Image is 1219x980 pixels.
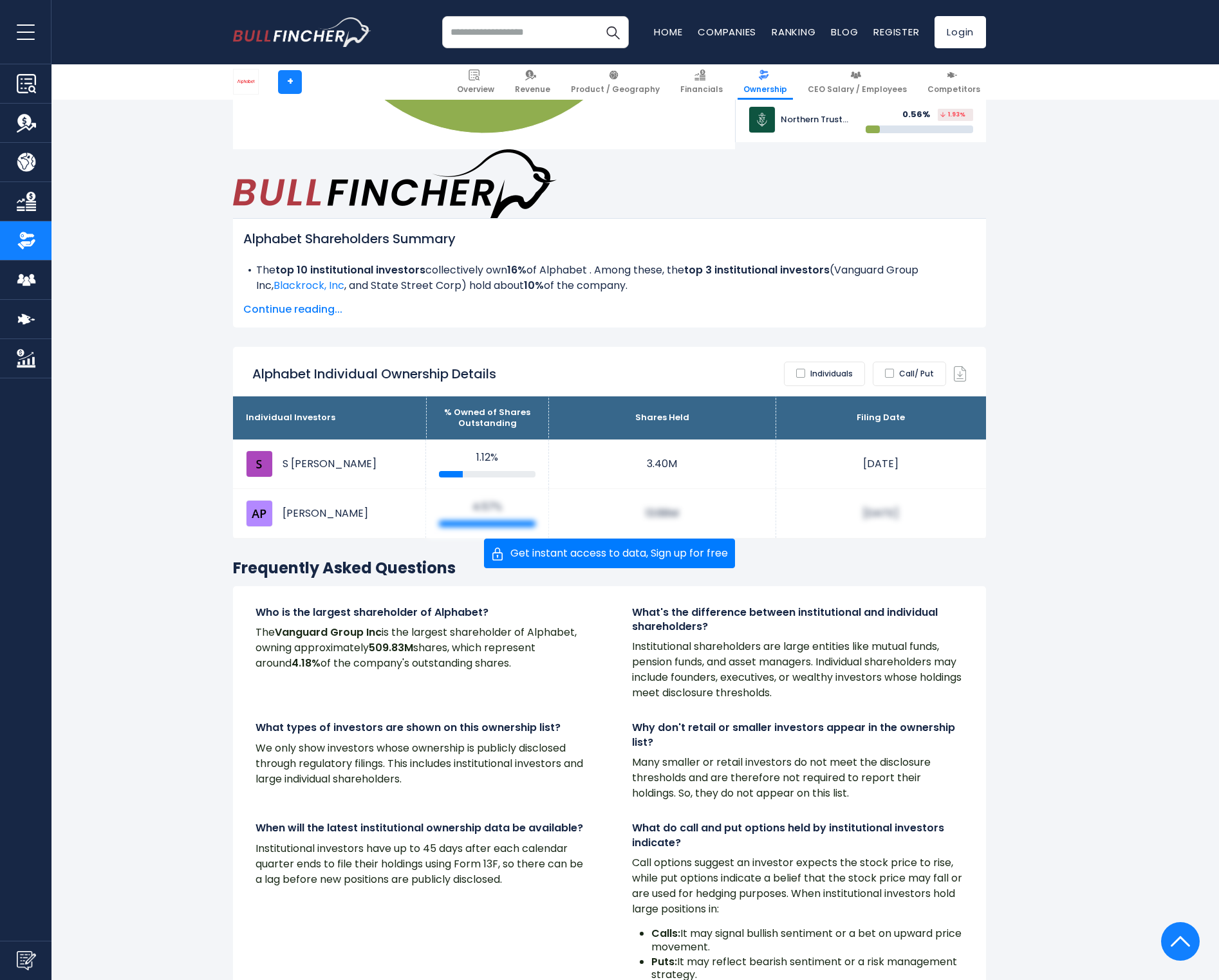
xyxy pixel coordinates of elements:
p: The is the largest shareholder of Alphabet, owning approximately shares, which represent around o... [256,625,587,671]
a: Blog [831,25,858,39]
h4: What types of investors are shown on this ownership list? [256,721,587,735]
a: CEO Salary / Employees [802,64,913,100]
img: GOOGL logo [234,69,258,94]
th: Individual Investors [233,396,426,440]
a: Competitors [922,64,986,100]
a: Financials [675,64,729,100]
span: Revenue [515,84,550,95]
span: Continue reading... [243,302,976,317]
p: Institutional shareholders are large entities like mutual funds, pension funds, and asset manager... [632,639,963,701]
td: S [PERSON_NAME] [233,439,426,488]
img: bullfincher logo [233,17,371,47]
b: top 3 institutional investors [684,263,830,277]
p: We only show investors whose ownership is publicly disclosed through regulatory filings. This inc... [256,741,587,787]
h4: What do call and put options held by institutional investors indicate? [632,821,963,850]
a: Overview [451,64,500,100]
td: [DATE] [776,489,986,539]
b: Puts: [651,954,677,969]
h3: Frequently Asked Questions [233,558,986,578]
a: Ownership [738,64,793,100]
a: Product / Geography [565,64,665,100]
h2: Alphabet Shareholders Summary [243,229,976,248]
a: Ranking [772,25,815,39]
div: 0.56% [902,109,938,120]
b: 16% [507,263,526,277]
img: S Eric E. Schmidt [246,450,273,477]
p: Institutional investors have up to 45 days after each calendar quarter ends to file their holding... [256,841,587,887]
a: Blackrock, Inc [274,278,344,293]
img: Abigail P. Johnson [246,500,273,527]
div: 1.12% [439,451,535,465]
b: 4.18% [292,656,321,670]
b: Calls: [651,926,680,941]
td: 3.40M [548,439,776,489]
div: Northern Trust Corp [781,115,856,125]
span: Competitors [927,84,980,95]
h4: When will the latest institutional ownership data be available? [256,821,587,835]
a: Login [935,16,986,48]
h4: Who is the largest shareholder of Alphabet? [256,606,587,620]
h4: Why don't retail or smaller investors appear in the ownership list? [632,721,963,750]
button: Search [597,16,629,48]
span: Overview [457,84,494,95]
h2: Alphabet Individual Ownership Details [252,365,496,382]
span: 1.93% [940,112,965,118]
p: Call options suggest an investor expects the stock price to rise, while put options indicate a be... [632,855,963,917]
h4: What's the difference between institutional and individual shareholders? [632,606,963,634]
td: 13.68M [548,489,776,539]
b: 509.83M [369,640,413,655]
a: Companies [698,25,756,39]
td: [PERSON_NAME] [233,489,426,538]
b: 10% [524,278,544,293]
b: top 10 institutional investors [275,263,425,277]
b: Vanguard Group Inc [275,625,382,640]
a: Register [873,25,919,39]
th: Shares Held [548,396,776,440]
label: Call/ Put [873,362,946,386]
label: Individuals [784,362,865,386]
span: Ownership [743,84,787,95]
a: Get instant access to data, Sign up for free [484,539,735,568]
p: Many smaller or retail investors do not meet the disclosure thresholds and are therefore not requ... [632,755,963,801]
li: It may signal bullish sentiment or a bet on upward price movement. [651,927,963,954]
span: Product / Geography [571,84,660,95]
a: + [278,70,302,94]
a: Home [654,25,682,39]
a: Go to homepage [233,17,371,47]
div: 4.57% [439,501,535,514]
span: CEO Salary / Employees [808,84,907,95]
th: % Owned of Shares Outstanding [426,396,548,440]
span: Financials [680,84,723,95]
th: Filing Date [776,396,986,440]
li: The collectively own of Alphabet . Among these, the ( ) hold about of the company. [243,263,976,293]
span: Vanguard Group Inc, , and State Street Corp [256,263,918,293]
span: Get instant access to data, Sign up for free [504,548,728,559]
td: [DATE] [776,439,986,489]
a: Revenue [509,64,556,100]
img: Ownership [17,231,36,250]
